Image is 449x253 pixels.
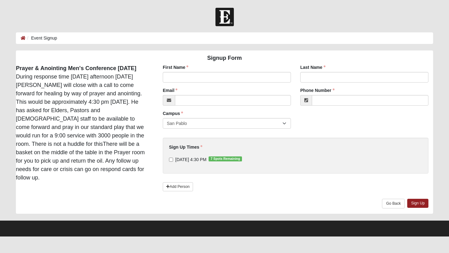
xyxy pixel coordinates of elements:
img: Church of Eleven22 Logo [215,8,234,26]
h4: Signup Form [16,55,433,62]
label: Sign Up Times [169,144,202,150]
label: Email [163,87,177,93]
span: 7 Spots Remaining [209,156,242,161]
li: Event Signup [26,35,57,41]
a: Sign Up [407,199,428,208]
a: Go Back [382,199,405,208]
div: During response time [DATE] afternoon [DATE] [PERSON_NAME] will close with a call to come forward... [11,64,153,182]
strong: Prayer & Anointing Men's Conference [DATE] [16,65,136,71]
label: Last Name [300,64,326,70]
label: Phone Number [300,87,335,93]
label: Campus [163,110,183,117]
input: [DATE] 4:30 PM7 Spots Remaining [169,158,173,162]
label: First Name [163,64,188,70]
span: [DATE] 4:30 PM [175,157,206,162]
a: Add Person [163,182,193,191]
